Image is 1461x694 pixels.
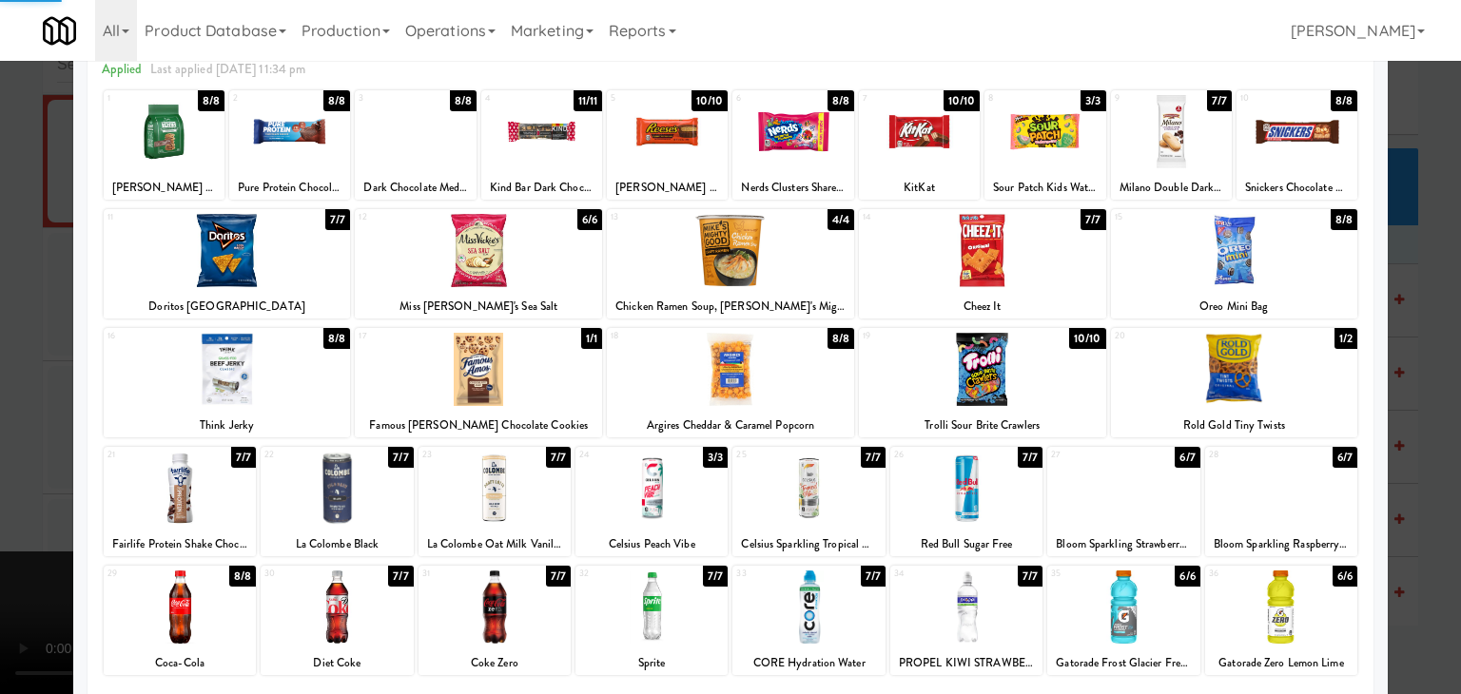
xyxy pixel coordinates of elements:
div: 5 [611,90,668,106]
div: Red Bull Sugar Free [893,532,1040,556]
div: 10/10 [944,90,981,111]
div: 21 [107,447,180,463]
div: Sour Patch Kids Watermelon [987,176,1102,200]
div: Argires Cheddar & Caramel Popcorn [607,414,854,437]
div: 8/8 [828,90,854,111]
div: 12 [359,209,478,225]
div: Coke Zero [419,651,571,675]
div: 7 [863,90,920,106]
div: 8/8 [229,566,256,587]
div: 108/8Snickers Chocolate Candy Bar [1237,90,1357,200]
div: Argires Cheddar & Caramel Popcorn [610,414,851,437]
div: 3/3 [1081,90,1105,111]
div: Milano Double Dark Chocolate Cookies [1114,176,1229,200]
div: 7/7 [1018,447,1042,468]
div: Sour Patch Kids Watermelon [984,176,1105,200]
div: 8/8 [1331,209,1357,230]
div: 17 [359,328,478,344]
div: 19 [863,328,983,344]
span: Last applied [DATE] 11:34 pm [150,60,306,78]
div: Think Jerky [107,414,348,437]
div: 2 [233,90,290,106]
div: 7/7 [388,447,413,468]
div: [PERSON_NAME] Bake Shop Tiny Chocolate Chip Cookies [107,176,222,200]
div: 29 [107,566,180,582]
div: 7/7 [1207,90,1232,111]
div: 31 [422,566,495,582]
div: 4/4 [828,209,854,230]
div: Dark Chocolate Medley [358,176,473,200]
div: 24 [579,447,652,463]
div: Bloom Sparkling Strawberry Watermelon [1050,532,1197,556]
div: La Colombe Black [261,532,413,556]
div: 227/7La Colombe Black [261,447,413,556]
div: CORE Hydration Water [735,651,882,675]
div: 6/7 [1175,447,1199,468]
div: Think Jerky [104,414,351,437]
div: [PERSON_NAME] Bake Shop Tiny Chocolate Chip Cookies [104,176,224,200]
div: 97/7Milano Double Dark Chocolate Cookies [1111,90,1232,200]
div: Bloom Sparkling Strawberry Watermelon [1047,532,1199,556]
div: Trolli Sour Brite Crawlers [859,414,1106,437]
div: Trolli Sour Brite Crawlers [862,414,1103,437]
div: 8/8 [323,328,350,349]
div: Pure Protein Chocolate Deluxe [232,176,347,200]
div: PROPEL KIWI STRAWBERRY [893,651,1040,675]
div: 8/8 [198,90,224,111]
div: 3 [359,90,416,106]
div: 510/10[PERSON_NAME] Peanut Butter Cups [607,90,728,200]
div: 217/7Fairlife Protein Shake Chocolate [104,447,256,556]
div: PROPEL KIWI STRAWBERRY [890,651,1042,675]
div: 28 [1209,447,1281,463]
div: 710/10KitKat [859,90,980,200]
div: 18 [611,328,730,344]
div: Coca-Cola [104,651,256,675]
div: 32 [579,566,652,582]
div: 117/7Doritos [GEOGRAPHIC_DATA] [104,209,351,318]
div: 11/11 [574,90,603,111]
div: 4 [485,90,542,106]
div: KitKat [862,176,977,200]
div: 8/8 [450,90,477,111]
div: Fairlife Protein Shake Chocolate [104,532,256,556]
div: 171/1Famous [PERSON_NAME] Chocolate Cookies [355,328,602,437]
div: 366/6Gatorade Zero Lemon Lime [1205,566,1357,675]
div: Chicken Ramen Soup, [PERSON_NAME]'s Mighty Good Craft Ramen [610,295,851,318]
div: 298/8Coca-Cola [104,566,256,675]
div: [PERSON_NAME] Peanut Butter Cups [610,176,725,200]
div: 347/7PROPEL KIWI STRAWBERRY [890,566,1042,675]
div: 158/8Oreo Mini Bag [1111,209,1358,318]
div: 83/3Sour Patch Kids Watermelon [984,90,1105,200]
div: 337/7CORE Hydration Water [732,566,885,675]
div: 286/7Bloom Sparkling Raspberry Lemon [1205,447,1357,556]
div: 10 [1240,90,1297,106]
div: 6/6 [1333,566,1357,587]
div: La Colombe Oat Milk Vanilla Latte [421,532,568,556]
div: 356/6Gatorade Frost Glacier Freeze [1047,566,1199,675]
div: Gatorade Frost Glacier Freeze [1047,651,1199,675]
div: Cheez It [862,295,1103,318]
div: Coca-Cola [107,651,253,675]
div: Diet Coke [263,651,410,675]
div: 6 [736,90,793,106]
div: Celsius Peach Vibe [578,532,725,556]
div: Bloom Sparkling Raspberry Lemon [1205,532,1357,556]
div: Gatorade Zero Lemon Lime [1208,651,1354,675]
div: Pure Protein Chocolate Deluxe [229,176,350,200]
div: Chicken Ramen Soup, [PERSON_NAME]'s Mighty Good Craft Ramen [607,295,854,318]
div: 168/8Think Jerky [104,328,351,437]
div: 6/6 [577,209,602,230]
div: 1 [107,90,165,106]
div: 30 [264,566,337,582]
div: Nerds Clusters Share Size [735,176,850,200]
div: 9 [1115,90,1172,106]
div: 7/7 [1018,566,1042,587]
div: Famous [PERSON_NAME] Chocolate Cookies [355,414,602,437]
div: 327/7Sprite [575,566,728,675]
div: La Colombe Black [263,532,410,556]
div: 188/8Argires Cheddar & Caramel Popcorn [607,328,854,437]
div: 35 [1051,566,1123,582]
div: 15 [1115,209,1235,225]
div: 8/8 [1331,90,1357,111]
div: 8/8 [323,90,350,111]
